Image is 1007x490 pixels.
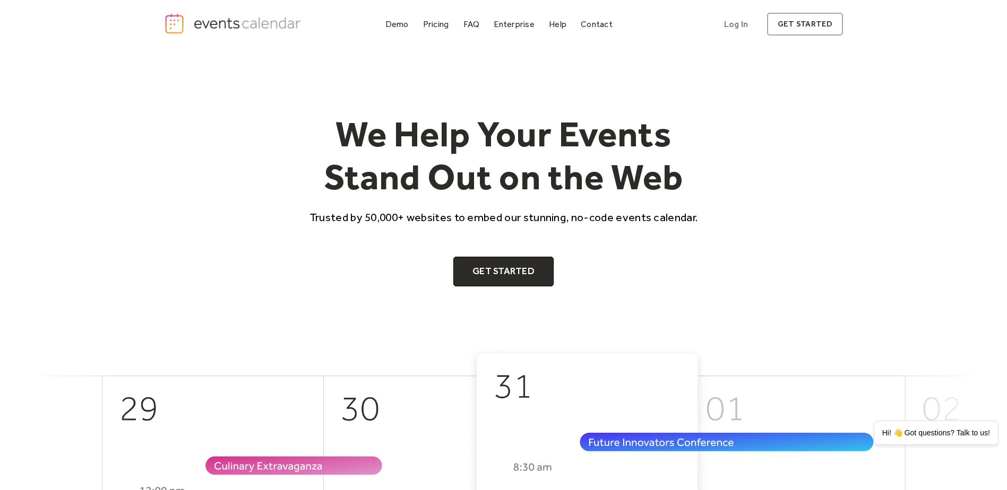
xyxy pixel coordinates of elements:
a: Help [545,17,571,31]
div: Enterprise [494,21,534,27]
div: Demo [385,21,409,27]
div: FAQ [463,21,480,27]
h1: We Help Your Events Stand Out on the Web [300,112,708,199]
a: Enterprise [489,17,538,31]
a: Log In [713,13,759,36]
a: Contact [576,17,617,31]
div: Help [549,21,566,27]
a: get started [767,13,843,36]
a: Pricing [419,17,453,31]
a: Demo [381,17,413,31]
p: Trusted by 50,000+ websites to embed our stunning, no-code events calendar. [300,209,708,225]
a: FAQ [459,17,484,31]
div: Contact [581,21,613,27]
a: Get Started [453,257,554,286]
div: Pricing [423,21,449,27]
